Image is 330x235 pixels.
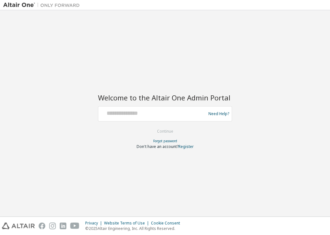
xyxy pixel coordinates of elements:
[153,139,177,143] a: Forgot password
[137,144,178,149] span: Don't have an account?
[98,93,232,102] h2: Welcome to the Altair One Admin Portal
[49,223,56,229] img: instagram.svg
[2,223,35,229] img: altair_logo.svg
[3,2,83,8] img: Altair One
[39,223,45,229] img: facebook.svg
[178,144,194,149] a: Register
[85,221,104,226] div: Privacy
[85,226,184,231] p: © 2025 Altair Engineering, Inc. All Rights Reserved.
[70,223,79,229] img: youtube.svg
[151,221,184,226] div: Cookie Consent
[60,223,66,229] img: linkedin.svg
[104,221,151,226] div: Website Terms of Use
